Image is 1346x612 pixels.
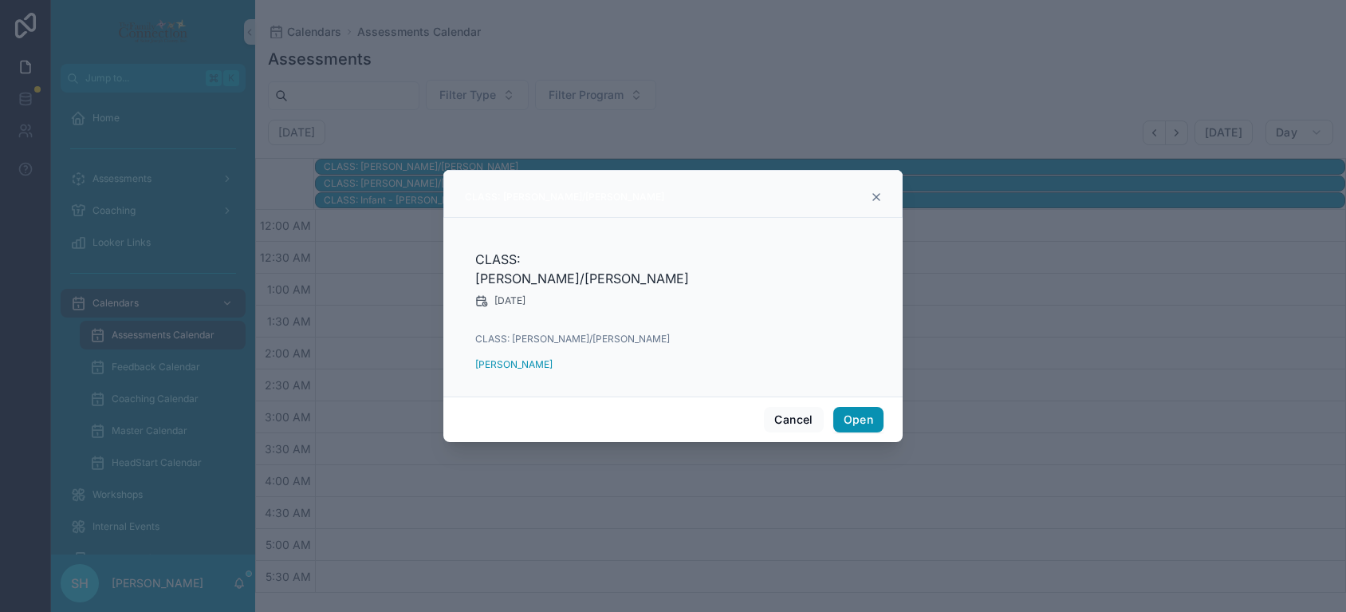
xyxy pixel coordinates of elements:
[465,190,664,204] div: CLASS: Toddler - Gaby/Morris
[833,407,884,432] button: Open
[494,294,525,307] span: [DATE]
[764,407,823,432] button: Cancel
[475,358,553,371] a: [PERSON_NAME]
[465,191,664,203] div: CLASS: [PERSON_NAME]/[PERSON_NAME]
[475,333,705,345] span: CLASS: [PERSON_NAME]/[PERSON_NAME]
[475,250,705,288] h2: CLASS: [PERSON_NAME]/[PERSON_NAME]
